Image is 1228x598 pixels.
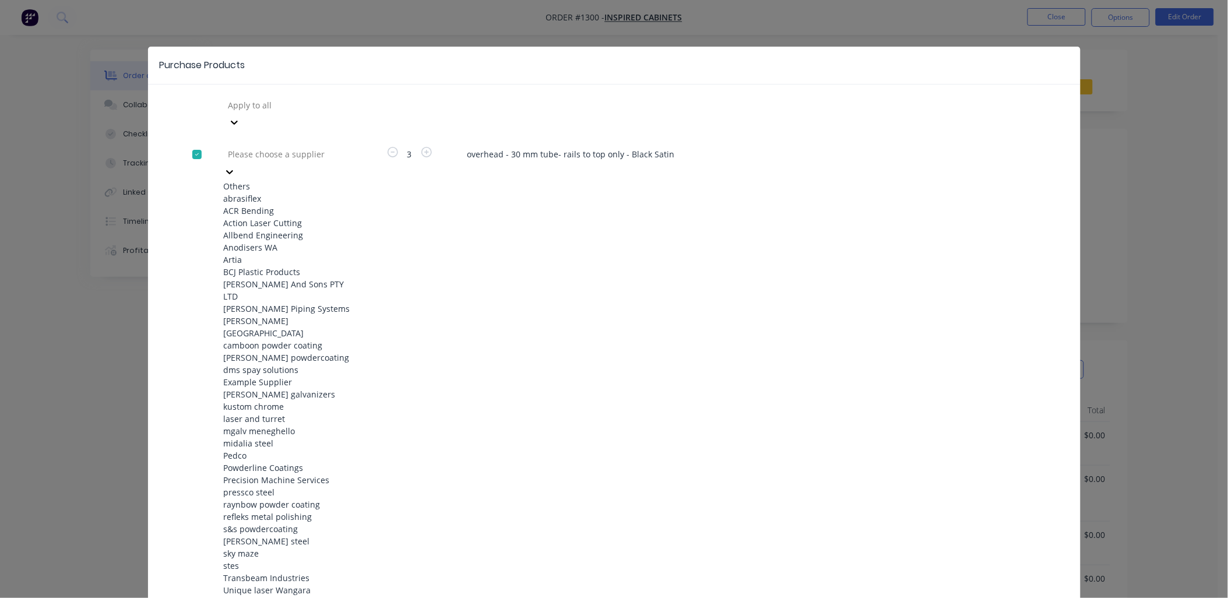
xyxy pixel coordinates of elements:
span: 3 [400,148,419,160]
div: stes [224,560,352,572]
div: BCJ Plastic Products [224,266,352,278]
div: Precision Machine Services [224,474,352,486]
div: refleks metal polishing [224,511,352,523]
span: overhead - 30 mm tube- rails to top only - Black Satin [467,148,1036,160]
div: [PERSON_NAME] And Sons PTY LTD [224,278,352,302]
div: Others [224,180,352,192]
div: Purchase Products [160,58,245,72]
div: Transbeam Industries [224,572,352,584]
div: Pedco [224,449,352,462]
div: ACR Bending [224,205,352,217]
div: Allbend Engineering [224,229,352,241]
div: [PERSON_NAME][GEOGRAPHIC_DATA] [224,315,352,339]
div: Anodisers WA [224,241,352,254]
div: mgalv meneghello [224,425,352,437]
div: Powderline Coatings [224,462,352,474]
div: [PERSON_NAME] Piping Systems [224,302,352,315]
div: [PERSON_NAME] galvanizers [224,388,352,400]
div: s&s powdercoating [224,523,352,535]
div: kustom chrome [224,400,352,413]
div: [PERSON_NAME] steel [224,535,352,547]
div: Example Supplier [224,376,352,388]
div: sky maze [224,547,352,560]
div: Action Laser Cutting [224,217,352,229]
div: raynbow powder coating [224,498,352,511]
div: Artia [224,254,352,266]
div: abrasiflex [224,192,352,205]
div: [PERSON_NAME] powdercoating [224,351,352,364]
div: dms spay solutions [224,364,352,376]
div: pressco steel [224,486,352,498]
div: midalia steel [224,437,352,449]
div: laser and turret [224,413,352,425]
div: camboon powder coating [224,339,352,351]
div: Unique laser Wangara [224,584,352,596]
